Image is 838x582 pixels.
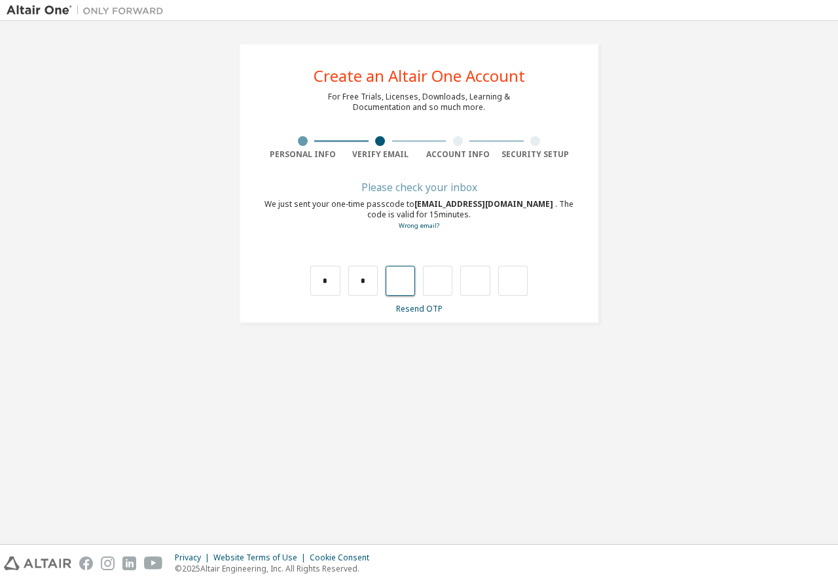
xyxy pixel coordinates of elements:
[264,183,574,191] div: Please check your inbox
[497,149,575,160] div: Security Setup
[419,149,497,160] div: Account Info
[264,199,574,231] div: We just sent your one-time passcode to . The code is valid for 15 minutes.
[79,556,93,570] img: facebook.svg
[122,556,136,570] img: linkedin.svg
[314,68,525,84] div: Create an Altair One Account
[328,92,510,113] div: For Free Trials, Licenses, Downloads, Learning & Documentation and so much more.
[264,149,342,160] div: Personal Info
[7,4,170,17] img: Altair One
[175,553,213,563] div: Privacy
[396,303,443,314] a: Resend OTP
[399,221,439,230] a: Go back to the registration form
[342,149,420,160] div: Verify Email
[101,556,115,570] img: instagram.svg
[4,556,71,570] img: altair_logo.svg
[175,563,377,574] p: © 2025 Altair Engineering, Inc. All Rights Reserved.
[144,556,163,570] img: youtube.svg
[414,198,555,209] span: [EMAIL_ADDRESS][DOMAIN_NAME]
[310,553,377,563] div: Cookie Consent
[213,553,310,563] div: Website Terms of Use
